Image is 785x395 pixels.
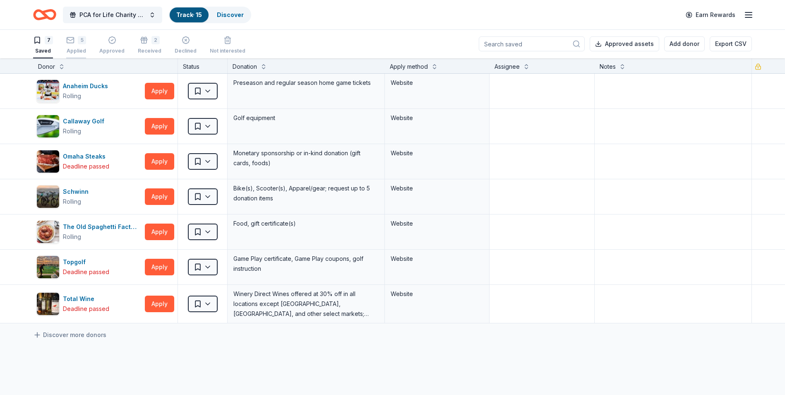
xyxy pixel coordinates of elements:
[479,36,585,51] input: Search saved
[391,289,483,299] div: Website
[391,219,483,229] div: Website
[37,185,59,208] img: Image for Schwinn
[33,5,56,24] a: Home
[36,115,142,138] button: Image for Callaway GolfCallaway GolfRolling
[33,330,106,340] a: Discover more donors
[63,7,162,23] button: PCA for Life Charity Golf Event
[145,153,174,170] button: Apply
[36,150,142,173] button: Image for Omaha Steaks Omaha SteaksDeadline passed
[590,36,659,51] button: Approved assets
[233,62,257,72] div: Donation
[145,259,174,275] button: Apply
[63,197,81,207] div: Rolling
[63,161,109,171] div: Deadline passed
[495,62,520,72] div: Assignee
[233,218,379,229] div: Food, gift certificate(s)
[37,80,59,102] img: Image for Anaheim Ducks
[233,112,379,124] div: Golf equipment
[210,33,245,58] button: Not interested
[33,48,53,54] div: Saved
[33,33,53,58] button: 7Saved
[37,150,59,173] img: Image for Omaha Steaks
[79,10,146,20] span: PCA for Life Charity Golf Event
[36,255,142,279] button: Image for TopgolfTopgolfDeadline passed
[63,91,81,101] div: Rolling
[63,81,111,91] div: Anaheim Ducks
[63,222,142,232] div: The Old Spaghetti Factory
[63,267,109,277] div: Deadline passed
[390,62,428,72] div: Apply method
[145,296,174,312] button: Apply
[681,7,740,22] a: Earn Rewards
[63,126,81,136] div: Rolling
[36,220,142,243] button: Image for The Old Spaghetti FactoryThe Old Spaghetti FactoryRolling
[36,79,142,103] button: Image for Anaheim DucksAnaheim DucksRolling
[145,188,174,205] button: Apply
[63,257,109,267] div: Topgolf
[175,33,197,58] button: Declined
[233,77,379,89] div: Preseason and regular season home game tickets
[37,115,59,137] img: Image for Callaway Golf
[233,183,379,204] div: Bike(s), Scooter(s), Apparel/gear; request up to 5 donation items
[175,48,197,54] div: Declined
[391,254,483,264] div: Website
[45,36,53,44] div: 7
[233,253,379,275] div: Game Play certificate, Game Play coupons, golf instruction
[145,224,174,240] button: Apply
[233,288,379,320] div: Winery Direct Wines offered at 30% off in all locations except [GEOGRAPHIC_DATA], [GEOGRAPHIC_DAT...
[169,7,251,23] button: Track· 15Discover
[37,256,59,278] img: Image for Topgolf
[63,116,108,126] div: Callaway Golf
[37,293,59,315] img: Image for Total Wine
[233,147,379,169] div: Monetary sponsorship or in-kind donation (gift cards, foods)
[37,221,59,243] img: Image for The Old Spaghetti Factory
[63,294,109,304] div: Total Wine
[217,11,244,18] a: Discover
[66,33,86,58] button: 5Applied
[391,148,483,158] div: Website
[36,292,142,316] button: Image for Total WineTotal WineDeadline passed
[63,187,92,197] div: Schwinn
[178,58,228,73] div: Status
[99,48,125,54] div: Approved
[600,62,616,72] div: Notes
[391,113,483,123] div: Website
[38,62,55,72] div: Donor
[63,304,109,314] div: Deadline passed
[710,36,752,51] button: Export CSV
[391,78,483,88] div: Website
[78,36,86,44] div: 5
[63,232,81,242] div: Rolling
[36,185,142,208] button: Image for SchwinnSchwinnRolling
[151,36,160,44] div: 2
[145,83,174,99] button: Apply
[391,183,483,193] div: Website
[176,11,202,18] a: Track· 15
[664,36,705,51] button: Add donor
[210,48,245,54] div: Not interested
[138,33,161,58] button: 2Received
[138,48,161,54] div: Received
[99,33,125,58] button: Approved
[63,152,109,161] div: Omaha Steaks
[145,118,174,135] button: Apply
[66,48,86,54] div: Applied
